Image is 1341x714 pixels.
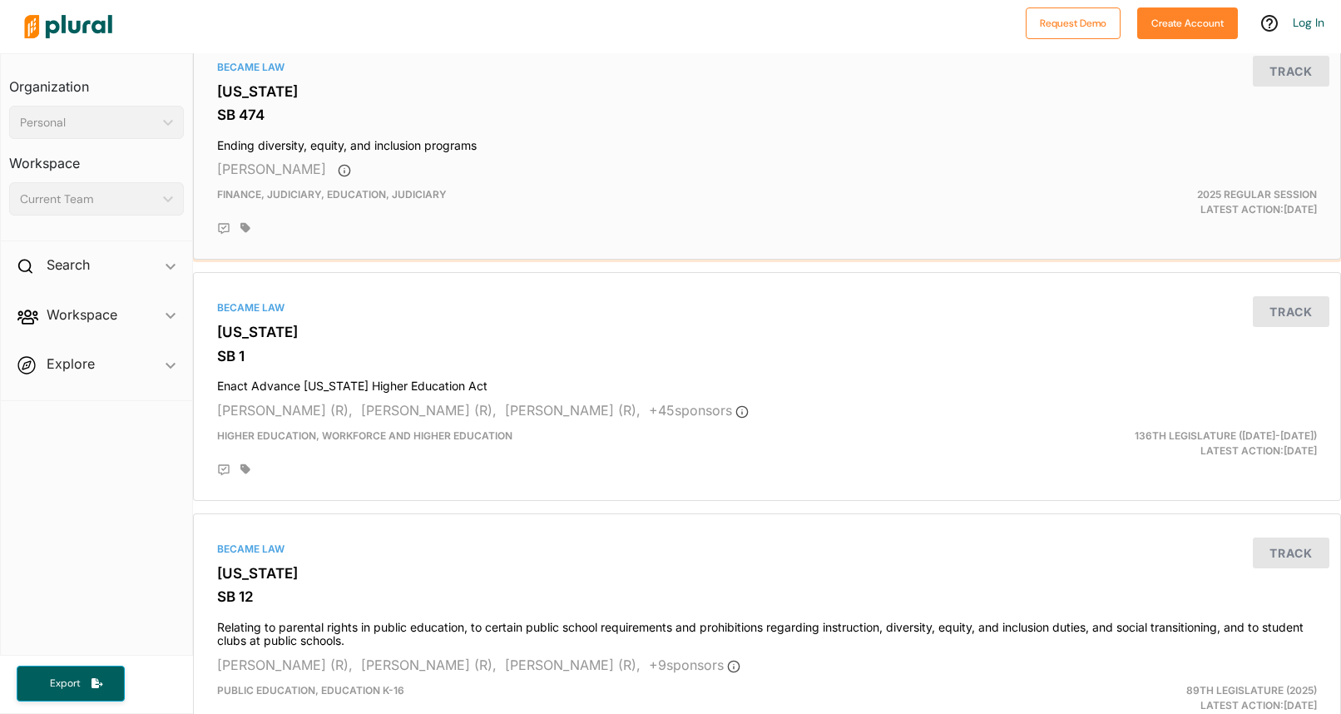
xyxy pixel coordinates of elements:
div: Became Law [217,542,1317,557]
div: Add tags [240,464,250,475]
span: [PERSON_NAME] (R), [217,402,353,419]
div: Add tags [240,222,250,234]
span: 89th Legislature (2025) [1186,684,1317,697]
a: Create Account [1137,13,1238,31]
span: [PERSON_NAME] (R), [505,402,641,419]
span: Public Education, Education K-16 [217,684,404,697]
span: Finance, Judiciary, Education, Judiciary [217,188,447,201]
div: Add Position Statement [217,464,230,477]
div: Personal [20,114,156,131]
h3: [US_STATE] [217,565,1317,582]
a: Log In [1293,15,1324,30]
div: Became Law [217,60,1317,75]
span: [PERSON_NAME] [217,161,326,177]
h4: Ending diversity, equity, and inclusion programs [217,131,1317,153]
div: Latest Action: [DATE] [954,683,1329,713]
button: Export [17,666,125,702]
span: [PERSON_NAME] (R), [361,657,497,673]
h3: SB 474 [217,107,1317,123]
h3: [US_STATE] [217,324,1317,340]
span: [PERSON_NAME] (R), [505,657,641,673]
span: 2025 Regular Session [1197,188,1317,201]
button: Request Demo [1026,7,1121,39]
h4: Relating to parental rights in public education, to certain public school requirements and prohib... [217,612,1317,649]
div: Add Position Statement [217,222,230,236]
h4: Enact Advance [US_STATE] Higher Education Act [217,371,1317,394]
h3: SB 12 [217,588,1317,605]
span: [PERSON_NAME] (R), [361,402,497,419]
a: Request Demo [1026,13,1121,31]
button: Track [1253,296,1329,327]
span: Higher Education, Workforce and Higher Education [217,429,512,442]
h3: Organization [9,62,184,99]
h2: Search [47,255,90,274]
button: Track [1253,56,1329,87]
h3: [US_STATE] [217,83,1317,100]
span: [PERSON_NAME] (R), [217,657,353,673]
button: Create Account [1137,7,1238,39]
div: Latest Action: [DATE] [954,187,1329,217]
span: 136th Legislature ([DATE]-[DATE]) [1135,429,1317,442]
button: Track [1253,538,1329,568]
div: Became Law [217,300,1317,315]
div: Latest Action: [DATE] [954,429,1329,459]
span: Export [38,677,92,691]
h3: Workspace [9,139,184,176]
span: + 9 sponsor s [649,657,740,673]
span: + 45 sponsor s [649,402,749,419]
div: Current Team [20,191,156,208]
h3: SB 1 [217,348,1317,364]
